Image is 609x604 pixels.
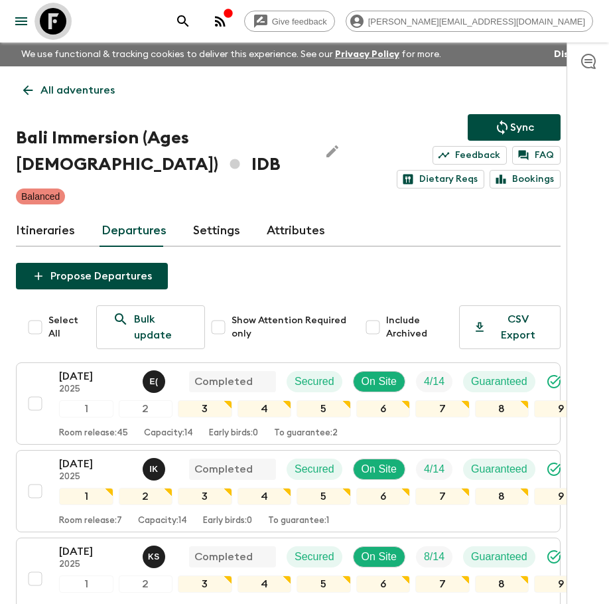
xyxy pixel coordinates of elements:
[287,546,342,567] div: Secured
[203,516,252,526] p: Early birds: 0
[353,546,405,567] div: On Site
[475,488,529,505] div: 8
[546,374,562,390] svg: Synced Successfully
[170,8,196,35] button: search adventures
[534,400,588,417] div: 9
[96,305,204,349] a: Bulk update
[471,461,527,477] p: Guaranteed
[194,461,253,477] p: Completed
[119,400,173,417] div: 2
[459,305,561,349] button: CSV Export
[237,488,292,505] div: 4
[59,456,132,472] p: [DATE]
[490,170,561,189] a: Bookings
[424,374,444,390] p: 4 / 14
[193,215,240,247] a: Settings
[59,472,132,483] p: 2025
[244,11,335,32] a: Give feedback
[475,575,529,593] div: 8
[119,575,173,593] div: 2
[101,215,167,247] a: Departures
[8,8,34,35] button: menu
[512,146,561,165] a: FAQ
[295,549,334,565] p: Secured
[16,125,308,178] h1: Bali Immersion (Ages [DEMOGRAPHIC_DATA]) IDB
[356,488,411,505] div: 6
[16,362,561,445] button: [DATE]2025England (Made) Agus EnglandianCompletedSecuredOn SiteTrip FillGuaranteed123456789Room r...
[386,314,454,340] span: Include Archived
[546,549,562,565] svg: Synced Successfully
[16,42,446,66] p: We use functional & tracking cookies to deliver this experience. See our for more.
[297,400,351,417] div: 5
[237,575,292,593] div: 4
[268,516,329,526] p: To guarantee: 1
[297,488,351,505] div: 5
[416,371,452,392] div: Trip Fill
[143,550,168,560] span: Ketut Sunarka
[144,428,193,439] p: Capacity: 14
[362,374,397,390] p: On Site
[346,11,593,32] div: [PERSON_NAME][EMAIL_ADDRESS][DOMAIN_NAME]
[297,575,351,593] div: 5
[295,461,334,477] p: Secured
[416,546,452,567] div: Trip Fill
[433,146,507,165] a: Feedback
[335,50,399,59] a: Privacy Policy
[424,461,444,477] p: 4 / 14
[267,215,325,247] a: Attributes
[356,400,411,417] div: 6
[59,384,132,395] p: 2025
[59,516,122,526] p: Room release: 7
[546,461,562,477] svg: Synced Successfully
[16,450,561,532] button: [DATE]2025I Komang PurnayasaCompletedSecuredOn SiteTrip FillGuaranteed123456789Room release:7Capa...
[353,459,405,480] div: On Site
[415,400,470,417] div: 7
[287,459,342,480] div: Secured
[178,400,232,417] div: 3
[265,17,334,27] span: Give feedback
[362,461,397,477] p: On Site
[287,371,342,392] div: Secured
[362,549,397,565] p: On Site
[178,575,232,593] div: 3
[510,119,534,135] p: Sync
[274,428,338,439] p: To guarantee: 2
[48,314,86,340] span: Select All
[475,400,529,417] div: 8
[194,549,253,565] p: Completed
[16,77,122,104] a: All adventures
[16,215,75,247] a: Itineraries
[119,488,173,505] div: 2
[59,544,132,560] p: [DATE]
[471,549,527,565] p: Guaranteed
[59,400,113,417] div: 1
[416,459,452,480] div: Trip Fill
[59,575,113,593] div: 1
[353,371,405,392] div: On Site
[534,488,588,505] div: 9
[134,311,188,343] p: Bulk update
[237,400,292,417] div: 4
[59,428,128,439] p: Room release: 45
[138,516,187,526] p: Capacity: 14
[415,488,470,505] div: 7
[415,575,470,593] div: 7
[471,374,527,390] p: Guaranteed
[21,190,60,203] p: Balanced
[59,488,113,505] div: 1
[551,45,593,64] button: Dismiss
[143,462,168,473] span: I Komang Purnayasa
[356,575,411,593] div: 6
[232,314,354,340] span: Show Attention Required only
[209,428,258,439] p: Early birds: 0
[295,374,334,390] p: Secured
[468,114,561,141] button: Sync adventure departures to the booking engine
[40,82,115,98] p: All adventures
[59,560,132,570] p: 2025
[534,575,588,593] div: 9
[319,125,346,178] button: Edit Adventure Title
[59,368,132,384] p: [DATE]
[194,374,253,390] p: Completed
[178,488,232,505] div: 3
[361,17,592,27] span: [PERSON_NAME][EMAIL_ADDRESS][DOMAIN_NAME]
